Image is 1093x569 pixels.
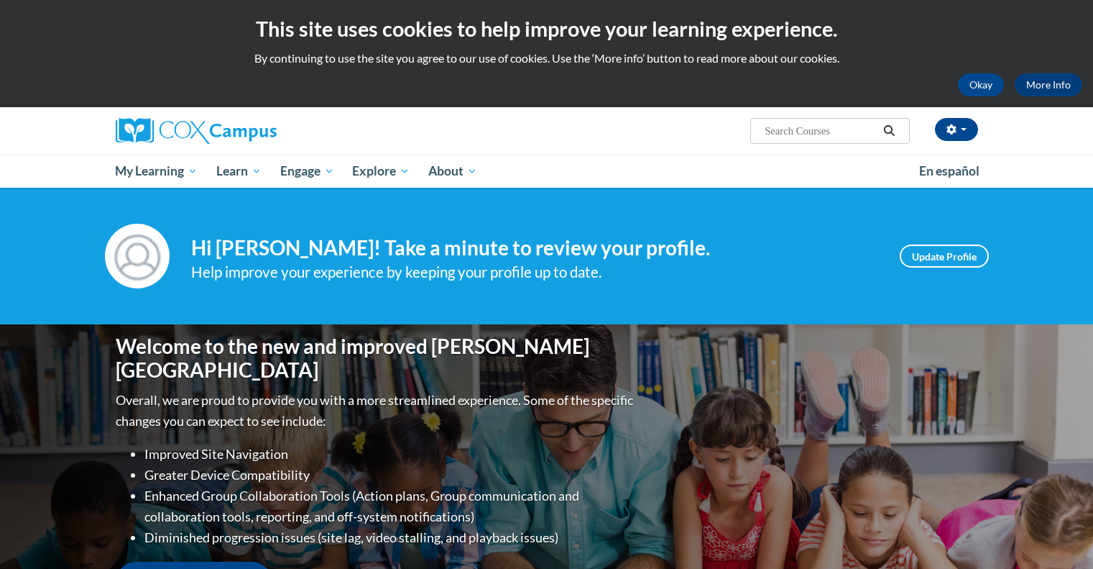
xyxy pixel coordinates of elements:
a: Explore [343,155,419,188]
h1: Welcome to the new and improved [PERSON_NAME][GEOGRAPHIC_DATA] [116,334,637,383]
button: Search [878,122,900,140]
span: About [428,163,477,180]
a: About [419,155,486,188]
img: Profile Image [105,224,170,288]
a: Update Profile [900,245,989,268]
span: Learn [216,163,262,180]
li: Enhanced Group Collaboration Tools (Action plans, Group communication and collaboration tools, re... [144,486,637,527]
a: Engage [271,155,343,188]
a: Cox Campus [116,118,389,144]
div: Help improve your experience by keeping your profile up to date. [191,260,878,284]
a: Learn [207,155,271,188]
p: Overall, we are proud to provide you with a more streamlined experience. Some of the specific cha... [116,390,637,432]
span: Explore [352,163,410,180]
h2: This site uses cookies to help improve your learning experience. [11,14,1082,43]
button: Okay [958,73,1004,96]
input: Search Courses [763,122,878,140]
a: En español [910,156,989,186]
img: Cox Campus [116,118,277,144]
a: More Info [1015,73,1082,96]
button: Account Settings [935,118,978,141]
iframe: Button to launch messaging window [1036,511,1082,557]
p: By continuing to use the site you agree to our use of cookies. Use the ‘More info’ button to read... [11,50,1082,66]
li: Diminished progression issues (site lag, video stalling, and playback issues) [144,527,637,548]
span: Engage [280,163,334,180]
li: Improved Site Navigation [144,444,637,465]
li: Greater Device Compatibility [144,465,637,486]
a: My Learning [106,155,208,188]
span: My Learning [115,163,198,180]
div: Main menu [94,155,1000,188]
h4: Hi [PERSON_NAME]! Take a minute to review your profile. [191,236,878,260]
span: En español [919,163,979,178]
